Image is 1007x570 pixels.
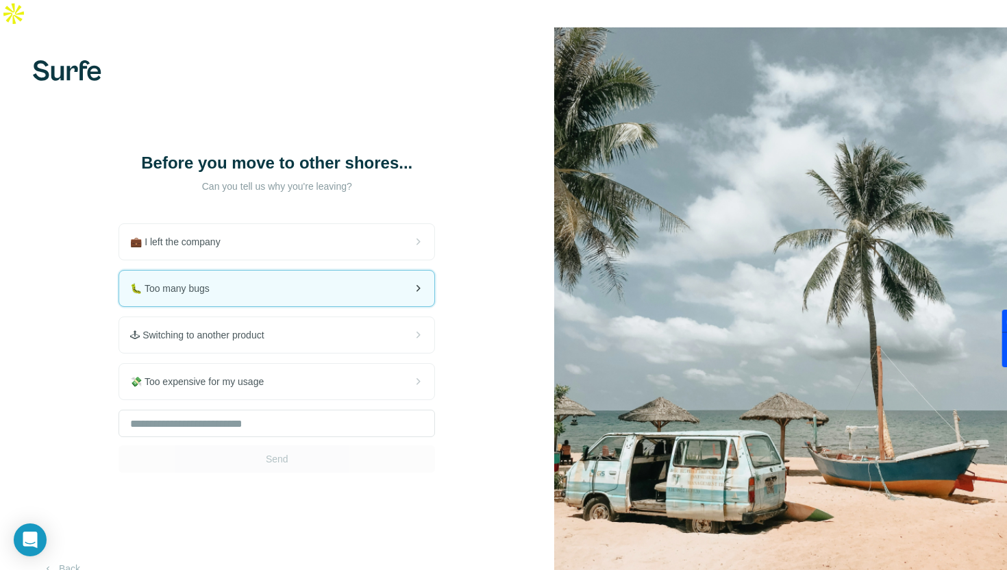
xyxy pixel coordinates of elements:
[130,328,275,342] span: 🕹 Switching to another product
[140,179,414,193] p: Can you tell us why you're leaving?
[14,523,47,556] div: Open Intercom Messenger
[130,375,275,388] span: 💸 Too expensive for my usage
[33,60,101,81] img: Surfe's logo
[140,152,414,174] h1: Before you move to other shores...
[130,282,221,295] span: 🐛 Too many bugs
[130,235,231,249] span: 💼 I left the company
